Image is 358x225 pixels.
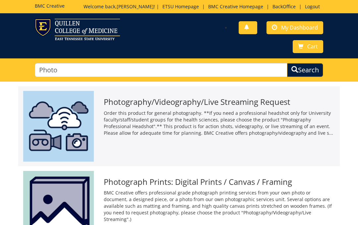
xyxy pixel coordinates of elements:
a: Cart [293,40,323,53]
p: Welcome back, ! | | | | [84,3,323,10]
img: ETSU logo [35,19,120,40]
a: ETSU Homepage [159,3,202,10]
a: [PERSON_NAME] [117,3,154,10]
a: BMC Creative Homepage [205,3,267,10]
input: Search... [35,63,287,77]
img: photography%20videography%20or%20live%20streaming-62c5f5a2188136.97296614.png [23,91,94,162]
span: Cart [307,43,318,50]
h5: BMC Creative [35,3,65,8]
h3: Photograph Prints: Digital Prints / Canvas / Framing [104,178,335,186]
button: Search [287,63,323,77]
p: BMC Creative offers professional grade photograph printing services from your own photo or docume... [104,189,335,223]
a: My Dashboard [267,21,323,34]
a: Photography/Videography/Live Streaming Request Order this product for general photography. **If y... [23,91,335,162]
h3: Photography/Videography/Live Streaming Request [104,98,335,106]
span: My Dashboard [281,24,318,31]
a: BackOffice [269,3,299,10]
p: Order this product for general photography. **If you need a professional headshot only for Univer... [104,110,335,136]
a: Logout [302,3,323,10]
